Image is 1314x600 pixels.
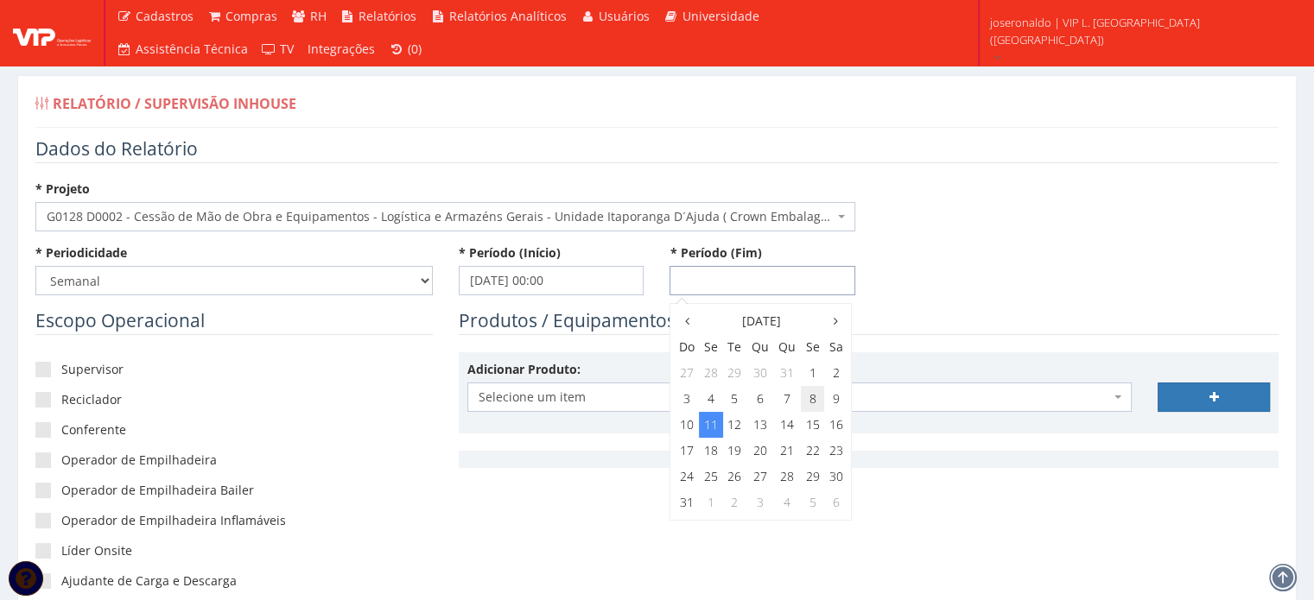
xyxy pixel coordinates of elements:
td: 24 [675,464,699,489]
td: 13 [746,412,774,438]
td: 1 [801,360,824,386]
td: 18 [699,438,722,464]
td: 5 [723,386,746,412]
td: 15 [801,412,824,438]
th: Se [699,334,722,360]
td: 27 [675,360,699,386]
label: Reciclador [35,391,433,408]
th: Sa [824,334,847,360]
label: Operador de Empilhadeira Inflamáveis [35,512,433,529]
span: Assistência Técnica [136,41,248,57]
th: Te [723,334,746,360]
span: Usuários [599,8,650,24]
td: 10 [675,412,699,438]
td: 6 [746,386,774,412]
label: Operador de Empilhadeira [35,452,433,469]
td: 29 [801,464,824,489]
td: 5 [801,489,824,515]
span: TV [280,41,294,57]
td: 2 [723,489,746,515]
td: 30 [746,360,774,386]
td: 6 [824,489,847,515]
td: 7 [774,386,802,412]
label: Ajudante de Carga e Descarga [35,572,433,590]
td: 27 [746,464,774,489]
label: * Projeto [35,180,90,198]
label: * Período (Início) [459,244,561,262]
label: Supervisor [35,361,433,378]
td: 14 [774,412,802,438]
th: [DATE] [699,308,824,334]
span: G0128 D0002 - Cessão de Mão de Obra e Equipamentos - Logística e Armazéns Gerais - Unidade Itapor... [47,208,834,225]
span: Selecione um item [479,388,1110,406]
legend: Produtos / Equipamentos [459,308,1279,335]
a: Assistência Técnica [110,33,255,66]
td: 19 [723,438,746,464]
span: Integrações [308,41,375,57]
span: Cadastros [136,8,194,24]
span: Relatórios [359,8,416,24]
span: G0128 D0002 - Cessão de Mão de Obra e Equipamentos - Logística e Armazéns Gerais - Unidade Itapor... [35,202,855,231]
td: 23 [824,438,847,464]
td: 1 [699,489,722,515]
td: 26 [723,464,746,489]
a: TV [255,33,302,66]
span: Relatório / Supervisão Inhouse [53,94,296,113]
td: 21 [774,438,802,464]
span: Universidade [682,8,759,24]
span: (0) [408,41,422,57]
th: Qu [774,334,802,360]
label: Adicionar Produto: [467,361,581,378]
td: 31 [675,489,699,515]
span: Selecione um item [467,382,1132,412]
td: 17 [675,438,699,464]
a: (0) [382,33,428,66]
td: 29 [723,360,746,386]
legend: Dados do Relatório [35,136,1279,163]
th: Qu [746,334,774,360]
label: * Período (Fim) [670,244,761,262]
td: 31 [774,360,802,386]
th: Do [675,334,699,360]
td: 3 [746,489,774,515]
img: logo [13,20,91,46]
td: 28 [699,360,722,386]
td: 28 [774,464,802,489]
td: 25 [699,464,722,489]
td: 9 [824,386,847,412]
td: 8 [801,386,824,412]
td: 22 [801,438,824,464]
td: 2 [824,360,847,386]
span: Compras [225,8,277,24]
td: 4 [774,489,802,515]
td: 30 [824,464,847,489]
td: 20 [746,438,774,464]
td: 16 [824,412,847,438]
td: 4 [699,386,722,412]
label: Conferente [35,421,433,439]
label: Líder Onsite [35,542,433,559]
span: Relatórios Analíticos [449,8,567,24]
span: joseronaldo | VIP L. [GEOGRAPHIC_DATA] ([GEOGRAPHIC_DATA]) [990,14,1292,48]
label: Operador de Empilhadeira Bailer [35,482,433,499]
td: 12 [723,412,746,438]
span: RH [310,8,327,24]
td: 3 [675,386,699,412]
a: Integrações [301,33,382,66]
legend: Escopo Operacional [35,308,433,335]
label: * Periodicidade [35,244,127,262]
th: Se [801,334,824,360]
td: 11 [699,412,722,438]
